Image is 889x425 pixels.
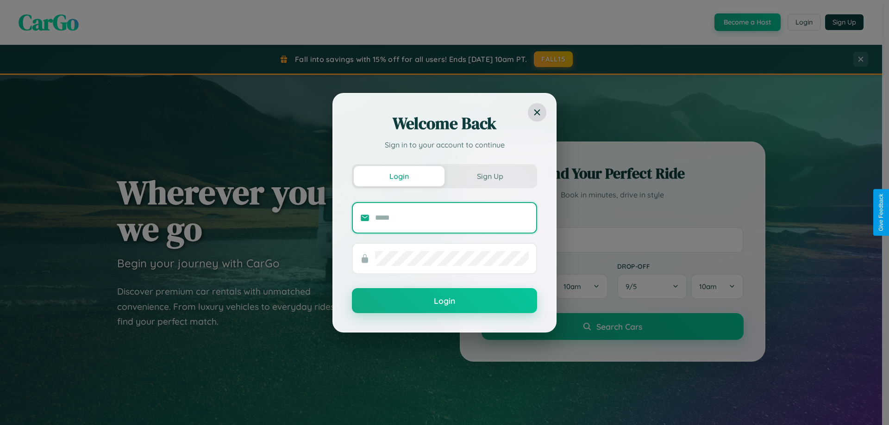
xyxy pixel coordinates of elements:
[352,139,537,150] p: Sign in to your account to continue
[354,166,444,186] button: Login
[352,288,537,313] button: Login
[444,166,535,186] button: Sign Up
[352,112,537,135] h2: Welcome Back
[878,194,884,231] div: Give Feedback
